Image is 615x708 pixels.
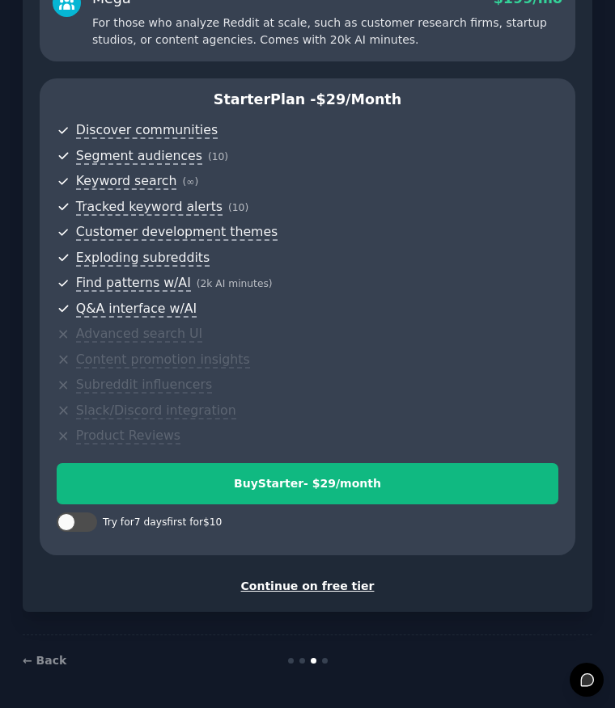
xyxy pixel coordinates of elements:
[57,475,558,492] div: Buy Starter - $ 29 /month
[76,402,236,419] span: Slack/Discord integration
[92,15,562,48] p: For those who analyze Reddit at scale, such as customer research firms, startup studios, or conte...
[182,176,198,188] span: ( ∞ )
[228,202,248,213] span: ( 10 )
[197,278,273,289] span: ( 2k AI minutes )
[76,224,278,241] span: Customer development themes
[76,301,197,318] span: Q&A interface w/AI
[316,91,402,107] span: $ 29 /month
[76,122,218,139] span: Discover communities
[76,173,177,190] span: Keyword search
[76,275,191,292] span: Find patterns w/AI
[76,377,212,394] span: Subreddit influencers
[23,654,66,667] a: ← Back
[76,250,210,267] span: Exploding subreddits
[208,151,228,162] span: ( 10 )
[76,148,202,165] span: Segment audiences
[76,199,223,216] span: Tracked keyword alerts
[103,516,222,530] div: Try for 7 days first for $10
[57,90,558,110] p: Starter Plan -
[40,578,575,595] div: Continue on free tier
[76,428,180,445] span: Product Reviews
[57,463,558,504] button: BuyStarter- $29/month
[76,326,202,343] span: Advanced search UI
[76,352,250,369] span: Content promotion insights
